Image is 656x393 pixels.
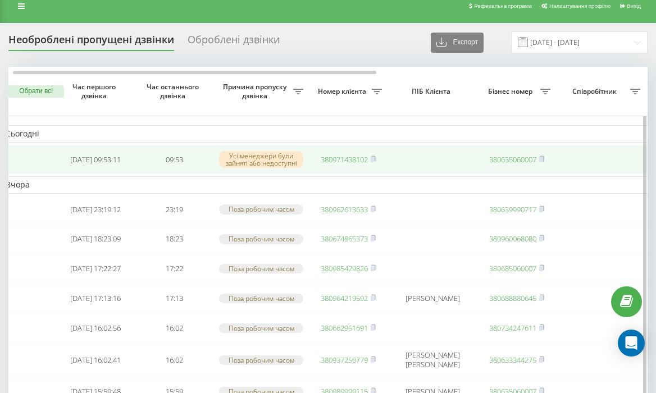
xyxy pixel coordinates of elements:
a: 380685060007 [489,263,536,273]
td: [PERSON_NAME] [388,285,477,312]
a: 380688880645 [489,293,536,303]
button: Обрати всі [8,85,64,98]
td: [DATE] 23:19:12 [56,196,135,223]
td: [DATE] 16:02:56 [56,314,135,342]
span: Вихід [627,3,641,9]
button: Експорт [431,33,484,53]
td: [DATE] 17:13:16 [56,285,135,312]
td: [DATE] 18:23:09 [56,225,135,253]
a: 380635060007 [489,154,536,164]
div: Необроблені пропущені дзвінки [8,34,174,51]
td: [PERSON_NAME] [PERSON_NAME] [388,344,477,376]
a: 380674865373 [321,234,368,244]
a: 380960068080 [489,234,536,244]
td: 16:02 [135,344,213,376]
a: 380734247611 [489,323,536,333]
span: Номер клієнта [315,87,372,96]
a: 380962613633 [321,204,368,214]
div: Поза робочим часом [219,355,303,365]
td: 23:19 [135,196,213,223]
div: Поза робочим часом [219,294,303,303]
td: [DATE] 17:22:27 [56,255,135,282]
td: 16:02 [135,314,213,342]
a: 380964219592 [321,293,368,303]
div: Усі менеджери були зайняті або недоступні [219,151,303,168]
a: 380971438102 [321,154,368,164]
a: 380985429826 [321,263,368,273]
a: 380937250779 [321,355,368,365]
td: 18:23 [135,225,213,253]
span: Співробітник [562,87,630,96]
a: 380662951691 [321,323,368,333]
div: Поза робочим часом [219,264,303,273]
span: Бізнес номер [483,87,540,96]
a: 380639990717 [489,204,536,214]
span: Час першого дзвінка [65,83,126,100]
a: 380633344275 [489,355,536,365]
td: [DATE] 16:02:41 [56,344,135,376]
td: [DATE] 09:53:11 [56,145,135,175]
td: 17:22 [135,255,213,282]
div: Оброблені дзвінки [188,34,280,51]
span: Налаштування профілю [549,3,611,9]
td: 17:13 [135,285,213,312]
span: Реферальна програма [474,3,532,9]
div: Open Intercom Messenger [618,330,645,357]
span: ПІБ Клієнта [397,87,468,96]
div: Поза робочим часом [219,323,303,333]
span: Час останнього дзвінка [144,83,204,100]
span: Причина пропуску дзвінка [219,83,293,100]
td: 09:53 [135,145,213,175]
div: Поза робочим часом [219,234,303,244]
div: Поза робочим часом [219,204,303,214]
